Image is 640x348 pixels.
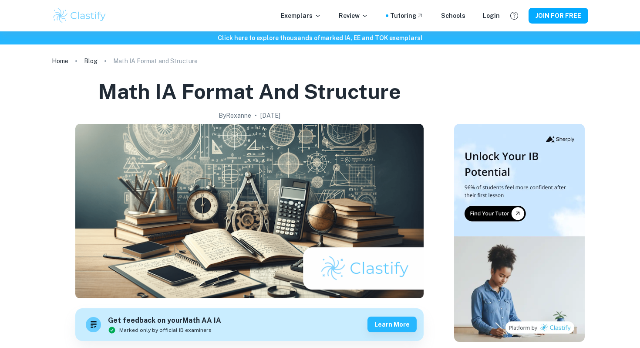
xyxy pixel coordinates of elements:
[367,317,417,332] button: Learn more
[219,111,251,120] h2: By Roxanne
[390,11,424,20] a: Tutoring
[52,7,107,24] img: Clastify logo
[339,11,368,20] p: Review
[454,124,585,342] img: Thumbnail
[108,315,221,326] h6: Get feedback on your Math AA IA
[281,11,321,20] p: Exemplars
[483,11,500,20] a: Login
[260,111,280,120] h2: [DATE]
[255,111,257,120] p: •
[441,11,465,20] a: Schools
[75,124,424,298] img: Math IA Format and Structure cover image
[2,33,638,43] h6: Click here to explore thousands of marked IA, EE and TOK exemplars !
[507,8,522,23] button: Help and Feedback
[75,308,424,341] a: Get feedback on yourMath AA IAMarked only by official IB examinersLearn more
[52,55,68,67] a: Home
[119,326,212,334] span: Marked only by official IB examiners
[98,78,401,106] h1: Math IA Format and Structure
[529,8,588,24] button: JOIN FOR FREE
[84,55,98,67] a: Blog
[113,56,198,66] p: Math IA Format and Structure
